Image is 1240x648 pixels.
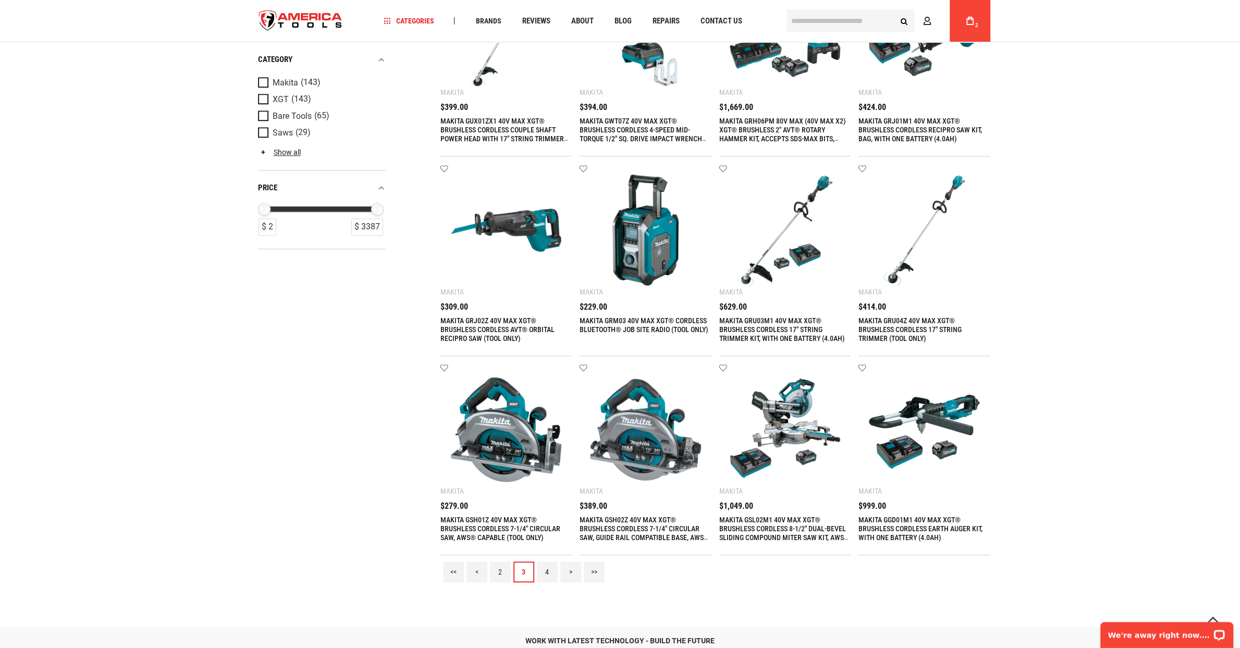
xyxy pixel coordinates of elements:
[580,288,603,296] div: Makita
[258,42,386,249] div: Product Filters
[700,17,742,25] span: Contact Us
[440,103,468,112] span: $399.00
[858,316,962,343] a: MAKITA GRU04Z 40V MAX XGT® BRUSHLESS CORDLESS 17" STRING TRIMMER (TOOL ONLY)
[258,77,383,89] a: Makita (143)
[614,17,631,25] span: Blog
[451,374,562,485] img: MAKITA GSH01Z 40V MAX XGT® BRUSHLESS CORDLESS 7-1/4
[858,103,886,112] span: $424.00
[451,175,562,286] img: MAKITA GRJ02Z 40V MAX XGT® BRUSHLESS CORDLESS AVT® ORBITAL RECIPRO SAW (TOOL ONLY)
[590,175,701,286] img: MAKITA GRM03 40V MAX XGT® CORDLESS BLUETOOTH® JOB SITE RADIO (TOOL ONLY)
[273,95,289,104] span: XGT
[296,129,311,138] span: (29)
[258,181,386,195] div: price
[975,22,978,28] span: 2
[571,17,593,25] span: About
[580,303,607,311] span: $229.00
[566,14,598,28] a: About
[858,303,886,311] span: $414.00
[560,561,581,582] a: >
[730,175,841,286] img: MAKITA GRU03M1 40V MAX XGT® BRUSHLESS CORDLESS 17
[719,303,747,311] span: $629.00
[440,303,468,311] span: $309.00
[291,95,311,104] span: (143)
[351,218,383,236] div: $ 3387
[858,487,882,495] div: Makita
[580,103,607,112] span: $394.00
[440,316,555,343] a: MAKITA GRJ02Z 40V MAX XGT® BRUSHLESS CORDLESS AVT® ORBITAL RECIPRO SAW (TOOL ONLY)
[580,316,708,334] a: MAKITA GRM03 40V MAX XGT® CORDLESS BLUETOOTH® JOB SITE RADIO (TOOL ONLY)
[443,561,464,582] a: <<
[384,17,434,25] span: Categories
[258,94,383,105] a: XGT (143)
[250,2,351,41] img: America Tools
[440,487,464,495] div: Makita
[730,374,841,485] img: MAKITA GSL02M1 40V MAX XGT® BRUSHLESS CORDLESS 8-1/2
[258,127,383,139] a: Saws (29)
[490,561,511,582] a: 2
[584,561,605,582] a: >>
[719,516,850,551] a: MAKITA GSL02M1 40V MAX XGT® BRUSHLESS CORDLESS 8-1/2" DUAL-BEVEL SLIDING COMPOUND MITER SAW KIT, ...
[609,14,636,28] a: Blog
[250,2,351,41] a: store logo
[273,78,298,88] span: Makita
[440,502,468,510] span: $279.00
[314,112,329,121] span: (65)
[869,175,980,286] img: MAKITA GRU04Z 40V MAX XGT® BRUSHLESS CORDLESS 17
[719,316,845,343] a: MAKITA GRU03M1 40V MAX XGT® BRUSHLESS CORDLESS 17" STRING TRIMMER KIT, WITH ONE BATTERY (4.0AH)
[647,14,684,28] a: Repairs
[719,502,753,510] span: $1,049.00
[440,288,464,296] div: Makita
[258,53,386,67] div: category
[537,561,558,582] a: 4
[258,111,383,122] a: Bare Tools (65)
[858,502,886,510] span: $999.00
[719,487,743,495] div: Makita
[858,516,983,542] a: MAKITA GGD01M1 40V MAX XGT® BRUSHLESS CORDLESS EARTH AUGER KIT, WITH ONE BATTERY (4.0AH)
[858,88,882,96] div: Makita
[466,561,487,582] a: <
[580,487,603,495] div: Makita
[440,516,560,542] a: MAKITA GSH01Z 40V MAX XGT® BRUSHLESS CORDLESS 7-1/4" CIRCULAR SAW, AWS® CAPABLE (TOOL ONLY)
[719,103,753,112] span: $1,669.00
[471,14,506,28] a: Brands
[301,79,321,88] span: (143)
[259,218,276,236] div: $ 2
[517,14,555,28] a: Reviews
[652,17,679,25] span: Repairs
[580,502,607,510] span: $389.00
[513,561,534,582] a: 3
[869,374,980,485] img: MAKITA GGD01M1 40V MAX XGT® BRUSHLESS CORDLESS EARTH AUGER KIT, WITH ONE BATTERY (4.0AH)
[580,516,709,551] a: MAKITA GSH02Z 40V MAX XGT® BRUSHLESS CORDLESS 7-1/4" CIRCULAR SAW, GUIDE RAIL COMPATIBLE BASE, AW...
[522,17,550,25] span: Reviews
[273,112,312,121] span: Bare Tools
[719,288,743,296] div: Makita
[590,374,701,485] img: MAKITA GSH02Z 40V MAX XGT® BRUSHLESS CORDLESS 7-1/4
[858,117,982,143] a: MAKITA GRJ01M1 40V MAX XGT® BRUSHLESS CORDLESS RECIPRO SAW KIT, BAG, WITH ONE BATTERY (4.0AH)
[379,14,438,28] a: Categories
[580,117,706,152] a: MAKITA GWT07Z 40V MAX XGT® BRUSHLESS CORDLESS 4-SPEED MID-TORQUE 1/2" SQ. DRIVE IMPACT WRENCH W/ ...
[580,88,603,96] div: Makita
[440,117,568,152] a: MAKITA GUX01ZX1 40V MAX XGT® BRUSHLESS CORDLESS COUPLE SHAFT POWER HEAD WITH 17" STRING TRIMMER A...
[258,148,301,156] a: Show all
[894,11,914,31] button: Search
[1094,615,1240,648] iframe: LiveChat chat widget
[858,288,882,296] div: Makita
[695,14,746,28] a: Contact Us
[440,88,464,96] div: Makita
[719,88,743,96] div: Makita
[273,128,293,138] span: Saws
[719,117,846,161] a: MAKITA GRH06PM 80V MAX (40V MAX X2) XGT® BRUSHLESS 2" AVT® ROTARY HAMMER KIT, ACCEPTS SDS-MAX BIT...
[475,17,501,25] span: Brands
